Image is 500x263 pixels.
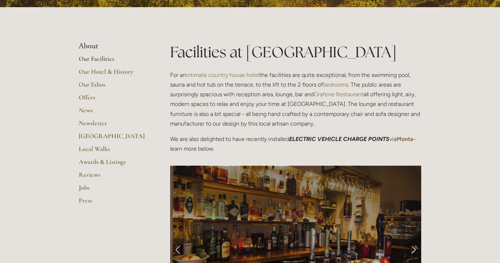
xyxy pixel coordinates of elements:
[79,184,147,196] a: Jobs
[79,145,147,158] a: Local Walks
[170,239,186,260] a: Previous Slide
[79,132,147,145] a: [GEOGRAPHIC_DATA]
[79,196,147,209] a: Press
[79,171,147,184] a: Reviews
[79,68,147,81] a: Our Hotel & History
[79,93,147,106] a: Offers
[289,136,389,142] em: ELECTRIC VEHICLE CHARGE POINTS
[323,81,348,88] a: bedrooms
[79,106,147,119] a: News
[186,72,259,78] a: intimate country house hotel
[314,91,364,98] a: Grafene Restaurant
[170,70,421,128] p: For an the facilities are quite exceptional, from the swimming pool, sauna and hot tub on the ter...
[79,42,147,51] li: About
[79,81,147,93] a: Our Ethos
[79,158,147,171] a: Awards & Listings
[396,136,413,142] a: Monta
[170,42,421,63] h1: Facilities at [GEOGRAPHIC_DATA]
[170,134,421,154] p: We are also delighted to have recently installed via - learn more below.
[79,119,147,132] a: Newsletter
[405,239,421,260] a: Next Slide
[79,55,147,68] a: Our Facilities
